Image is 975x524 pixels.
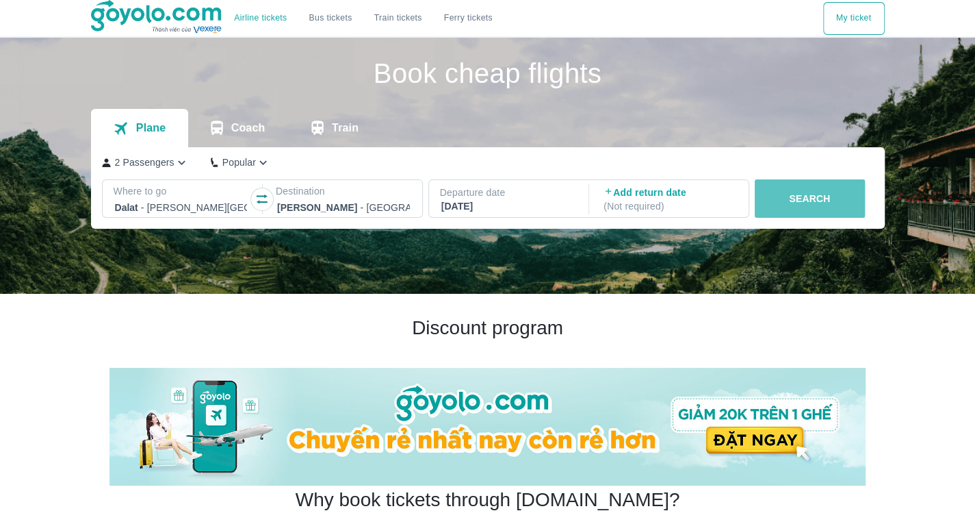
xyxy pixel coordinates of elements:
font: Train tickets [374,13,422,23]
font: ) [661,201,664,212]
button: 2 Passengers [102,155,189,170]
font: Plane [136,122,166,134]
button: Popular [211,155,270,170]
font: Add return date [613,187,686,198]
font: Ferry tickets [444,13,493,23]
font: 2 Passengers [115,157,174,168]
font: Departure date [440,187,506,198]
div: transportation tabs [91,109,382,147]
font: Discount program [412,317,563,338]
button: SEARCH [755,179,865,218]
a: Bus tickets [309,13,352,23]
div: choose transportation mode [823,2,885,35]
a: Airline tickets [234,13,287,23]
font: Train [332,122,359,134]
font: Coach [231,122,265,134]
img: banner-home [109,368,866,486]
font: Why book tickets through [DOMAIN_NAME]? [296,489,680,510]
font: ( [603,201,607,212]
div: choose transportation mode [223,2,504,35]
font: SEARCH [789,193,830,204]
font: Destination [276,186,325,197]
font: Book cheap flights [374,58,602,88]
font: Where to go [114,186,167,197]
font: [DATE] [441,201,473,212]
font: My ticket [836,13,871,23]
font: Not required [607,201,661,212]
font: Popular [222,157,256,168]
